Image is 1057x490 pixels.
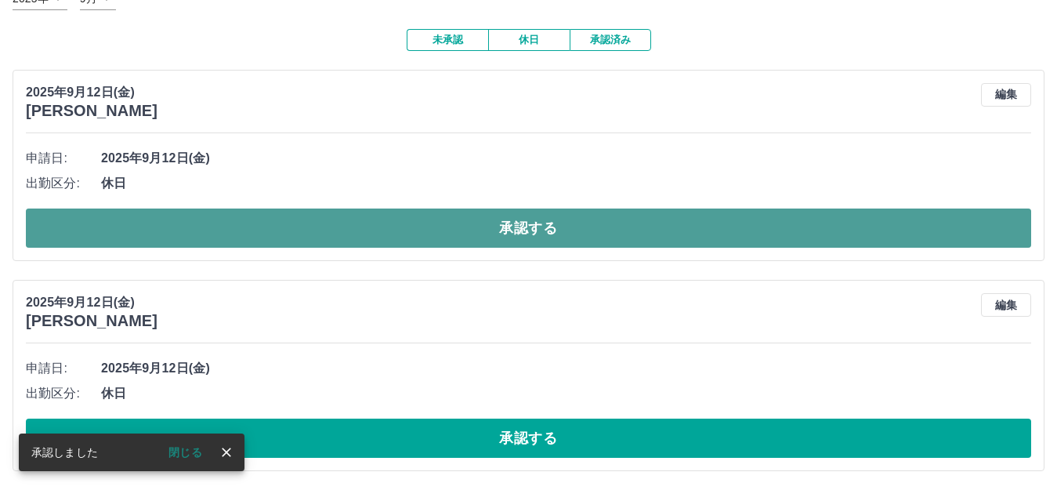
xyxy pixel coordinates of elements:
h3: [PERSON_NAME] [26,102,157,120]
p: 2025年9月12日(金) [26,83,157,102]
span: 2025年9月12日(金) [101,359,1031,378]
button: close [215,441,238,464]
span: 申請日: [26,359,101,378]
span: 申請日: [26,149,101,168]
span: 出勤区分: [26,384,101,403]
span: 出勤区分: [26,174,101,193]
span: 2025年9月12日(金) [101,149,1031,168]
span: 休日 [101,174,1031,193]
button: 承認済み [570,29,651,51]
button: 承認する [26,419,1031,458]
button: 編集 [981,293,1031,317]
p: 2025年9月12日(金) [26,293,157,312]
button: 承認する [26,209,1031,248]
button: 休日 [488,29,570,51]
h3: [PERSON_NAME] [26,312,157,330]
button: 編集 [981,83,1031,107]
span: 休日 [101,384,1031,403]
button: 閉じる [156,441,215,464]
div: 承認しました [31,438,98,466]
button: 未承認 [407,29,488,51]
